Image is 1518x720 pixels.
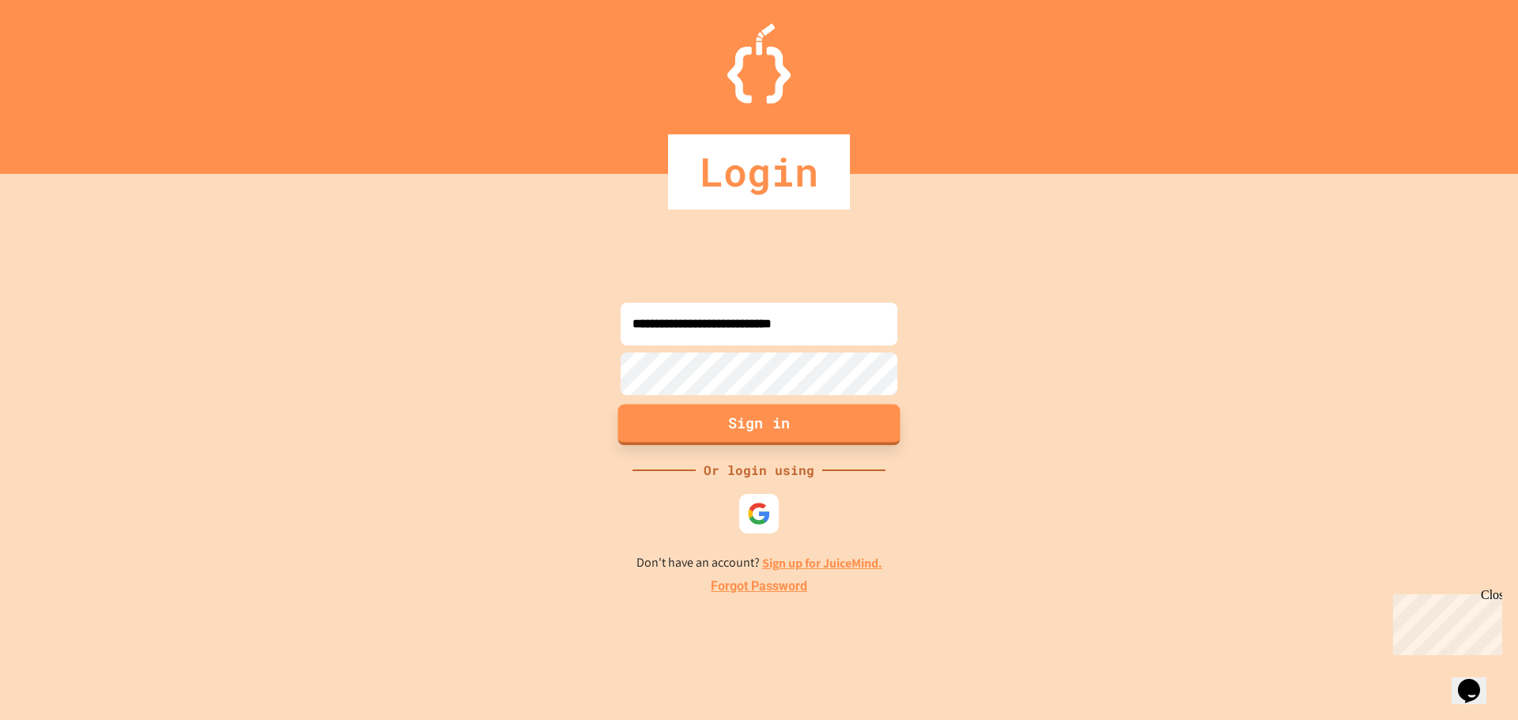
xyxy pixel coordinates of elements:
div: Login [668,134,850,209]
button: Sign in [618,404,901,445]
img: google-icon.svg [747,502,771,526]
div: Chat with us now!Close [6,6,109,100]
a: Sign up for JuiceMind. [762,555,882,571]
iframe: chat widget [1452,657,1502,704]
a: Forgot Password [711,577,807,596]
iframe: chat widget [1387,588,1502,655]
div: Or login using [696,461,822,480]
p: Don't have an account? [636,553,882,573]
img: Logo.svg [727,24,791,104]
